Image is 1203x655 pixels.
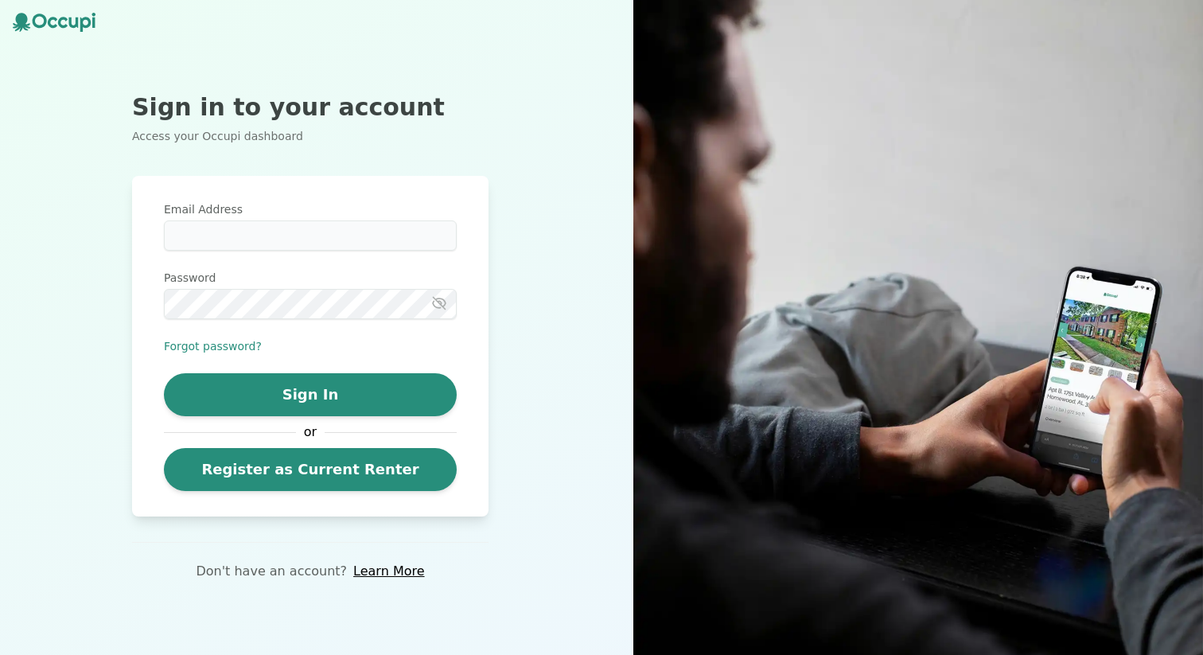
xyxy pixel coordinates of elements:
span: or [296,423,325,442]
p: Don't have an account? [196,562,347,581]
button: Forgot password? [164,338,262,354]
a: Learn More [353,562,424,581]
label: Email Address [164,201,457,217]
label: Password [164,270,457,286]
button: Sign In [164,373,457,416]
h2: Sign in to your account [132,93,489,122]
a: Register as Current Renter [164,448,457,491]
p: Access your Occupi dashboard [132,128,489,144]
